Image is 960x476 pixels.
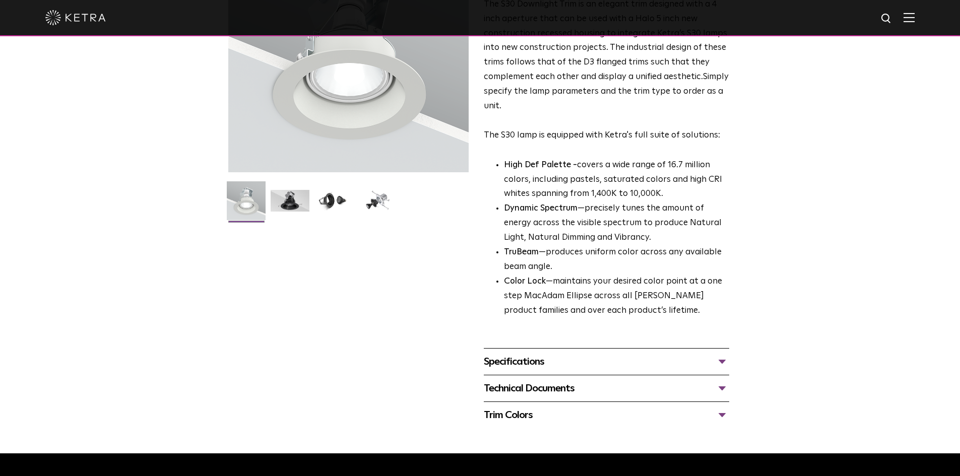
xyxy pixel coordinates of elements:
li: —maintains your desired color point at a one step MacAdam Ellipse across all [PERSON_NAME] produc... [504,275,729,318]
strong: Dynamic Spectrum [504,204,578,213]
li: —precisely tunes the amount of energy across the visible spectrum to produce Natural Light, Natur... [504,201,729,245]
span: Simply specify the lamp parameters and the trim type to order as a unit.​ [484,73,729,110]
img: S30 Halo Downlight_Exploded_Black [358,190,397,219]
div: Trim Colors [484,407,729,423]
img: S30-DownlightTrim-2021-Web-Square [227,181,266,228]
img: search icon [880,13,893,25]
li: —produces uniform color across any available beam angle. [504,245,729,275]
img: ketra-logo-2019-white [45,10,106,25]
strong: High Def Palette - [504,161,577,169]
div: Specifications [484,354,729,370]
strong: Color Lock [504,277,546,286]
div: Technical Documents [484,380,729,396]
img: S30 Halo Downlight_Hero_Black_Gradient [271,190,309,219]
img: S30 Halo Downlight_Table Top_Black [314,190,353,219]
strong: TruBeam [504,248,539,256]
img: Hamburger%20Nav.svg [904,13,915,22]
p: covers a wide range of 16.7 million colors, including pastels, saturated colors and high CRI whit... [504,158,729,202]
